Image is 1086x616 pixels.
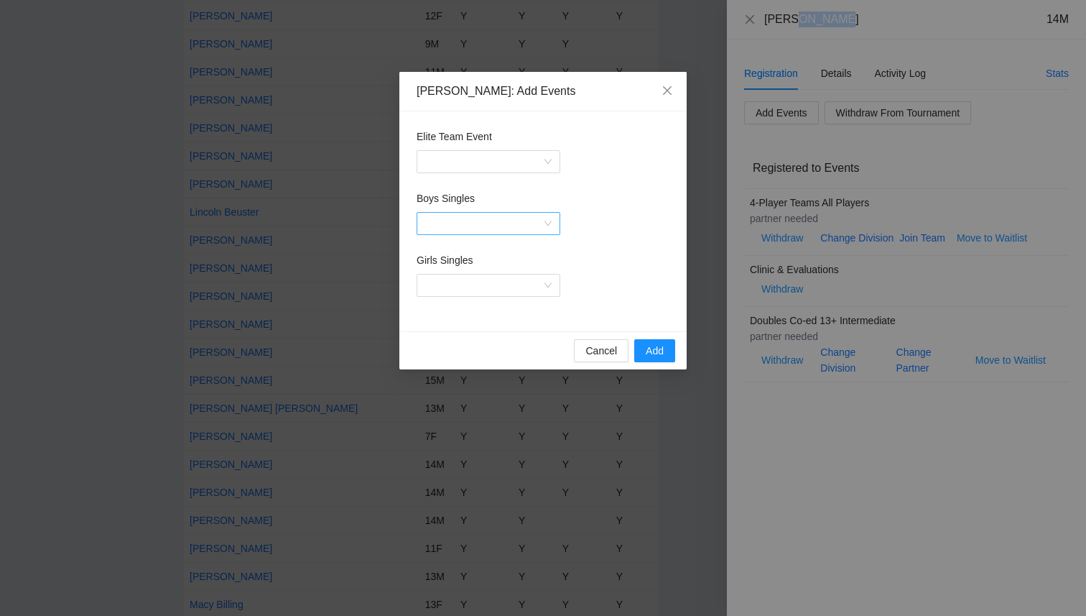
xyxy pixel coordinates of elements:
[417,252,473,268] label: Girls Singles
[662,85,673,96] span: close
[634,339,675,362] button: Add
[585,343,617,359] span: Cancel
[646,343,664,359] span: Add
[417,83,669,99] div: [PERSON_NAME]: Add Events
[417,190,475,206] label: Boys Singles
[574,339,628,362] button: Cancel
[648,72,687,111] button: Close
[417,129,492,144] label: Elite Team Event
